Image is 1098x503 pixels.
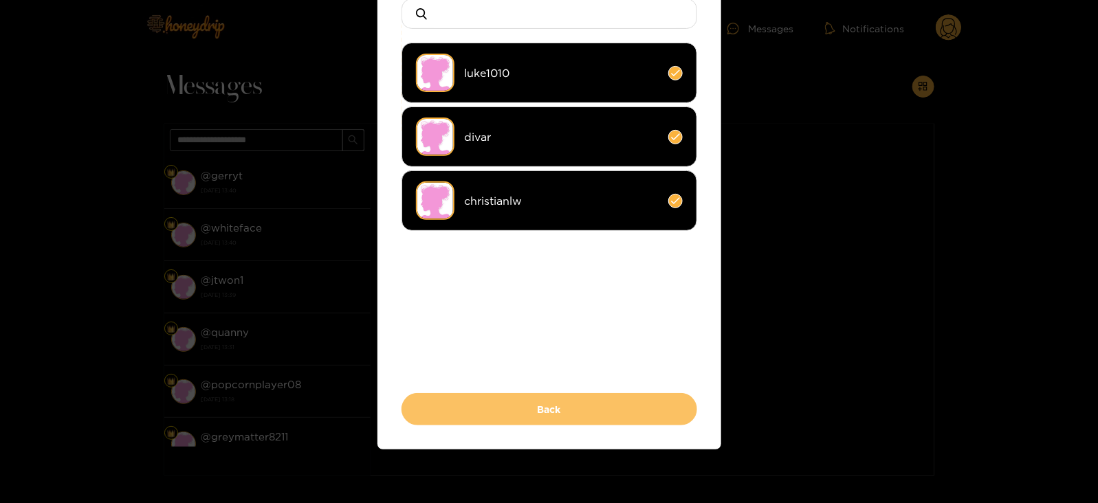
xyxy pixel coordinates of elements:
[465,193,658,209] span: christianlw
[465,129,658,145] span: divar
[416,54,454,92] img: no-avatar.png
[416,181,454,220] img: no-avatar.png
[416,118,454,156] img: no-avatar.png
[402,393,697,425] button: Back
[465,65,658,81] span: luke1010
